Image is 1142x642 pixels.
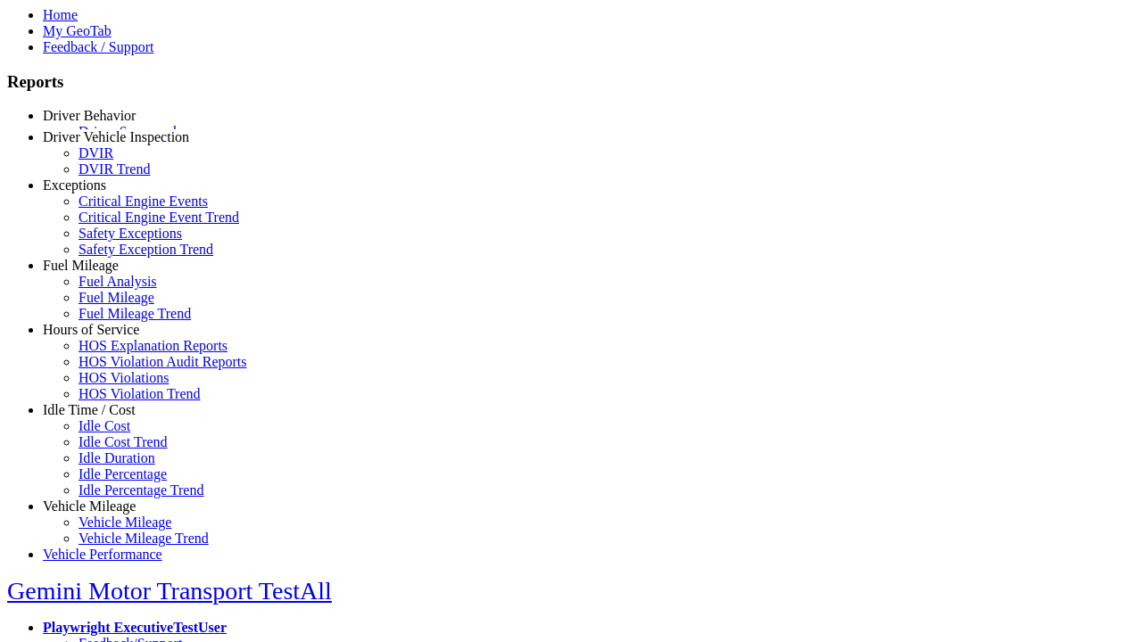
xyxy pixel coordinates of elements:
[79,338,228,353] a: HOS Explanation Reports
[79,226,182,241] a: Safety Exceptions
[43,7,78,22] a: Home
[79,242,213,257] a: Safety Exception Trend
[79,531,209,546] a: Vehicle Mileage Trend
[43,620,227,635] a: Playwright ExecutiveTestUser
[43,498,136,514] a: Vehicle Mileage
[79,514,171,530] a: Vehicle Mileage
[79,274,157,289] a: Fuel Analysis
[79,161,150,177] a: DVIR Trend
[7,72,1135,92] h3: Reports
[43,547,162,562] a: Vehicle Performance
[79,418,130,433] a: Idle Cost
[79,193,208,209] a: Critical Engine Events
[79,450,155,465] a: Idle Duration
[43,23,112,38] a: My GeoTab
[43,129,189,144] a: Driver Vehicle Inspection
[79,306,191,321] a: Fuel Mileage Trend
[79,370,169,385] a: HOS Violations
[79,466,167,481] a: Idle Percentage
[43,322,139,337] a: Hours of Service
[7,577,332,605] a: Gemini Motor Transport TestAll
[79,124,177,139] a: Driver Scorecard
[79,434,168,449] a: Idle Cost Trend
[79,145,113,160] a: DVIR
[79,290,154,305] a: Fuel Mileage
[43,258,119,273] a: Fuel Mileage
[43,108,136,123] a: Driver Behavior
[79,354,247,369] a: HOS Violation Audit Reports
[43,402,136,417] a: Idle Time / Cost
[79,210,239,225] a: Critical Engine Event Trend
[79,386,201,401] a: HOS Violation Trend
[43,39,153,54] a: Feedback / Support
[79,482,203,498] a: Idle Percentage Trend
[43,177,106,193] a: Exceptions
